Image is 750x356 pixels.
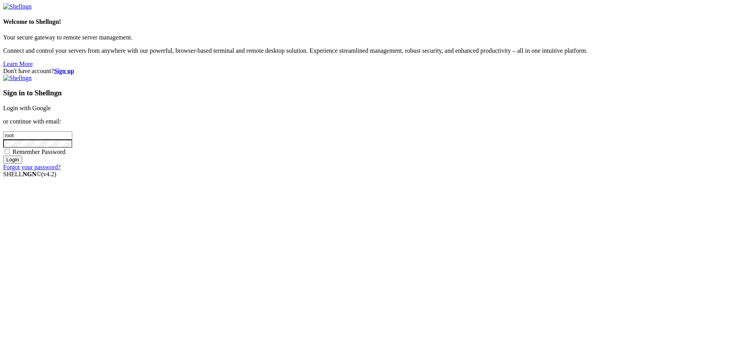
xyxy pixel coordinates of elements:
div: Don't have account? [3,68,747,75]
p: Connect and control your servers from anywhere with our powerful, browser-based terminal and remo... [3,47,747,54]
span: 4.2.0 [41,171,57,177]
a: Sign up [54,68,74,74]
span: SHELL © [3,171,56,177]
b: NGN [23,171,37,177]
img: Shellngn [3,75,32,82]
span: Remember Password [12,148,66,155]
input: Remember Password [5,149,10,154]
h3: Sign in to Shellngn [3,89,747,97]
h4: Welcome to Shellngn! [3,18,747,25]
a: Learn More [3,61,33,67]
img: Shellngn [3,3,32,10]
a: Login with Google [3,105,51,111]
p: or continue with email: [3,118,747,125]
a: Forgot your password? [3,164,61,170]
input: Email address [3,131,72,140]
p: Your secure gateway to remote server management. [3,34,747,41]
input: Login [3,156,22,164]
